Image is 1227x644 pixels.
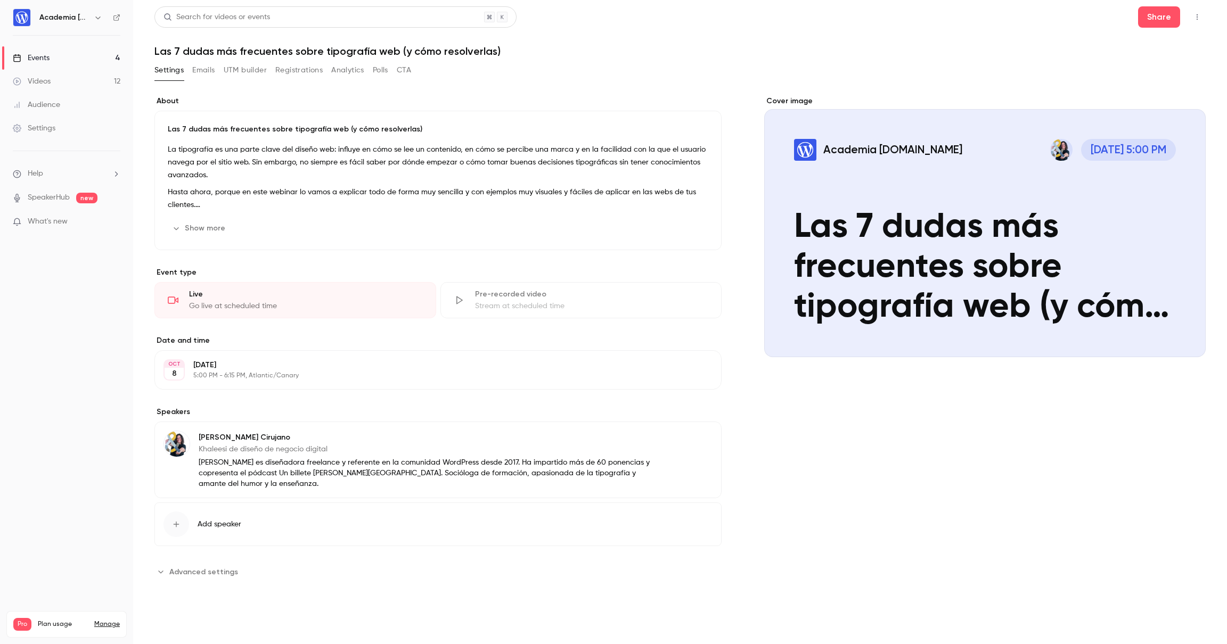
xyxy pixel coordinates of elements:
label: Date and time [154,335,722,346]
span: Pro [13,618,31,631]
span: new [76,193,97,203]
p: 5:00 PM - 6:15 PM, Atlantic/Canary [193,371,665,380]
div: Search for videos or events [163,12,270,23]
h6: Academia [DOMAIN_NAME] [39,12,89,23]
p: Las 7 dudas más frecuentes sobre tipografía web (y cómo resolverlas) [168,124,708,135]
label: Cover image [764,96,1206,106]
p: Khaleesi de diseño de negocio digital [199,444,652,455]
div: LiveGo live at scheduled time [154,282,436,318]
button: Analytics [331,62,364,79]
p: Event type [154,267,722,278]
img: Academia WordPress.com [13,9,30,26]
a: Manage [94,620,120,629]
iframe: Noticeable Trigger [108,217,120,227]
button: Advanced settings [154,563,244,580]
div: OCT [165,360,184,368]
span: Add speaker [198,519,241,530]
button: Polls [373,62,388,79]
label: Speakers [154,407,722,417]
div: Videos [13,76,51,87]
img: Ana Cirujano [164,431,190,457]
button: Add speaker [154,502,722,546]
p: [DATE] [193,360,665,370]
p: La tipografía es una parte clave del diseño web: influye en cómo se lee un contenido, en cómo se ... [168,143,708,181]
span: Advanced settings [169,566,238,577]
div: Ana Cirujano[PERSON_NAME] CirujanoKhaleesi de diseño de negocio digital[PERSON_NAME] es diseñador... [154,422,722,498]
h1: Las 7 dudas más frecuentes sobre tipografía web (y cómo resolverlas) [154,45,1206,57]
span: Plan usage [38,620,88,629]
div: Events [13,53,50,63]
button: CTA [397,62,411,79]
div: Stream at scheduled time [475,301,709,311]
label: About [154,96,722,106]
div: Pre-recorded video [475,289,709,300]
div: Pre-recorded videoStream at scheduled time [440,282,722,318]
div: Live [189,289,423,300]
button: UTM builder [224,62,267,79]
p: 8 [172,368,177,379]
span: What's new [28,216,68,227]
span: Help [28,168,43,179]
section: Cover image [764,96,1206,357]
button: Settings [154,62,184,79]
section: Advanced settings [154,563,722,580]
p: Hasta ahora, porque en este webinar lo vamos a explicar todo de forma muy sencilla y con ejemplos... [168,186,708,211]
li: help-dropdown-opener [13,168,120,179]
div: Audience [13,100,60,110]
a: SpeakerHub [28,192,70,203]
button: Share [1138,6,1180,28]
p: [PERSON_NAME] Cirujano [199,432,652,443]
div: Settings [13,123,55,134]
button: Registrations [275,62,323,79]
div: Go live at scheduled time [189,301,423,311]
button: Emails [192,62,215,79]
p: [PERSON_NAME] es diseñadora freelance y referente en la comunidad WordPress desde 2017. Ha impart... [199,457,652,489]
button: Show more [168,220,232,237]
